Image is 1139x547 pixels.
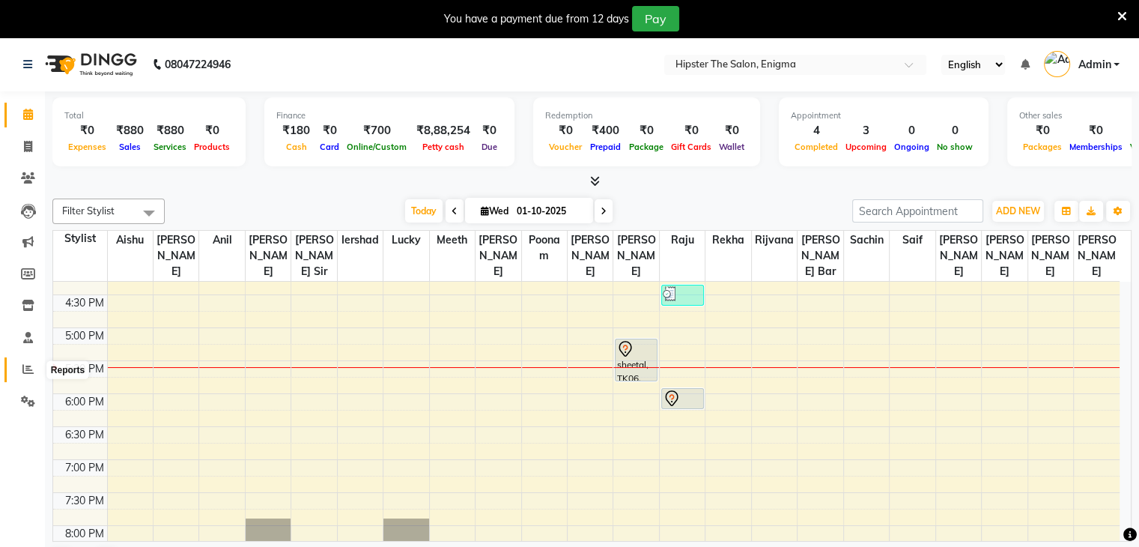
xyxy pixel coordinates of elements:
span: Ongoing [890,142,933,152]
div: Redemption [545,109,748,122]
span: Wallet [715,142,748,152]
div: ₹0 [190,122,234,139]
span: Petty cash [419,142,468,152]
div: ₹880 [110,122,150,139]
span: [PERSON_NAME] bar [798,231,842,281]
div: ₹8,88,254 [410,122,476,139]
span: No show [933,142,976,152]
span: Admin [1078,57,1111,73]
button: Pay [632,6,679,31]
span: anil [199,231,244,250]
span: [PERSON_NAME] [982,231,1027,281]
span: iershad [338,231,383,250]
div: ₹180 [276,122,316,139]
div: Appointment [791,109,976,122]
div: 5:00 PM [62,328,107,344]
div: Kavita, TK03, 06:00 PM-06:20 PM, Hair Wash & Blast Dry Hair Wash & Blast Dry - Women's [662,389,703,408]
span: Prepaid [586,142,625,152]
span: Voucher [545,142,586,152]
div: ₹0 [316,122,343,139]
div: ₹0 [715,122,748,139]
div: 7:30 PM [62,493,107,509]
span: Card [316,142,343,152]
span: [PERSON_NAME] [476,231,520,281]
span: [PERSON_NAME] [568,231,613,281]
div: 0 [890,122,933,139]
span: Aishu [108,231,153,250]
div: MNS ENTERPRISES Sagar Katira, TK07, 04:25 PM-04:45 PM, Hair Wash & Blast Dry Hair Wash & Blast Dr... [662,285,703,305]
div: ₹400 [586,122,625,139]
div: ₹0 [1019,122,1066,139]
div: You have a payment due from 12 days [444,11,629,27]
div: 4:30 PM [62,295,107,311]
span: Memberships [1066,142,1126,152]
span: Services [150,142,190,152]
img: Admin [1044,51,1070,77]
div: Reports [47,361,88,379]
div: 6:00 PM [62,394,107,410]
span: Completed [791,142,842,152]
span: Cash [282,142,311,152]
div: Total [64,109,234,122]
div: ₹0 [64,122,110,139]
span: [PERSON_NAME] sir [291,231,336,281]
span: Upcoming [842,142,890,152]
span: Filter Stylist [62,205,115,217]
input: 2025-10-01 [512,200,587,223]
span: Expenses [64,142,110,152]
span: Products [190,142,234,152]
span: Lucky [383,231,428,250]
span: saif [890,231,935,250]
div: ₹0 [1066,122,1126,139]
span: [PERSON_NAME] [936,231,981,281]
div: ₹0 [476,122,502,139]
span: Today [405,199,443,223]
div: 4 [791,122,842,139]
span: [PERSON_NAME] [246,231,291,281]
span: Online/Custom [343,142,410,152]
div: 6:30 PM [62,427,107,443]
div: ₹0 [625,122,667,139]
div: 0 [933,122,976,139]
div: Finance [276,109,502,122]
span: Rekha [705,231,750,250]
span: meeth [430,231,475,250]
div: 8:00 PM [62,526,107,542]
span: sachin [844,231,889,250]
span: Due [478,142,501,152]
span: Wed [477,205,512,217]
span: Package [625,142,667,152]
div: ₹0 [545,122,586,139]
span: [PERSON_NAME] [613,231,658,281]
div: sheetal, TK06, 05:15 PM-05:55 PM, Pedicure Classic Pedicure [616,339,657,381]
span: rijvana [752,231,797,250]
div: 7:00 PM [62,460,107,476]
span: [PERSON_NAME] [1028,231,1073,281]
div: 3 [842,122,890,139]
span: ADD NEW [996,205,1040,217]
div: ₹700 [343,122,410,139]
div: ₹880 [150,122,190,139]
button: ADD NEW [992,201,1044,222]
span: Packages [1019,142,1066,152]
b: 08047224946 [165,43,231,85]
span: Raju [660,231,705,250]
div: Stylist [53,231,107,247]
div: ₹0 [667,122,715,139]
span: [PERSON_NAME] [154,231,198,281]
span: [PERSON_NAME] [1074,231,1120,281]
span: Sales [115,142,145,152]
span: Gift Cards [667,142,715,152]
span: poonam [522,231,567,265]
img: logo [38,43,141,85]
input: Search Appointment [852,199,983,223]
